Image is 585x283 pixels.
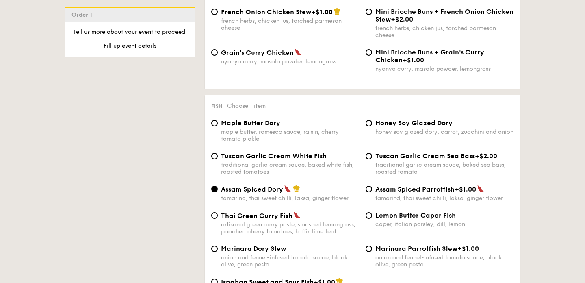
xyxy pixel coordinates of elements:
span: +$2.00 [391,15,413,23]
img: icon-spicy.37a8142b.svg [477,185,484,192]
span: Grain's Curry Chicken [221,49,294,57]
span: Fish [211,103,222,109]
div: nyonya curry, masala powder, lemongrass [375,65,513,72]
span: Thai Green Curry Fish [221,212,292,220]
span: +$1.00 [311,8,333,16]
div: french herbs, chicken jus, torched parmesan cheese [221,17,359,31]
div: honey soy glazed dory, carrot, zucchini and onion [375,128,513,135]
input: Assam Spiced Dorytamarind, thai sweet chilli, laksa, ginger flower [211,186,218,192]
span: Lemon Butter Caper Fish [375,211,456,219]
div: caper, italian parsley, dill, lemon [375,221,513,228]
div: onion and fennel-infused tomato sauce, black olive, green pesto [221,254,359,268]
span: Honey Soy Glazed Dory [375,119,453,127]
input: Mini Brioche Buns + Grain's Curry Chicken+$1.00nyonya curry, masala powder, lemongrass [366,49,372,56]
img: icon-chef-hat.a58ddaea.svg [293,185,300,192]
span: Marinara Dory Stew [221,245,286,253]
span: French Onion Chicken Stew [221,8,311,16]
div: maple butter, romesco sauce, raisin, cherry tomato pickle [221,128,359,142]
div: onion and fennel-infused tomato sauce, black olive, green pesto [375,254,513,268]
input: Maple Butter Dorymaple butter, romesco sauce, raisin, cherry tomato pickle [211,120,218,126]
div: nyonya curry, masala powder, lemongrass [221,58,359,65]
img: icon-spicy.37a8142b.svg [284,185,291,192]
input: Grain's Curry Chickennyonya curry, masala powder, lemongrass [211,49,218,56]
span: Mini Brioche Buns + Grain's Curry Chicken [375,48,484,64]
input: Marinara Parrotfish Stew+$1.00onion and fennel-infused tomato sauce, black olive, green pesto [366,246,372,252]
div: tamarind, thai sweet chilli, laksa, ginger flower [221,195,359,202]
span: Maple Butter Dory [221,119,280,127]
input: French Onion Chicken Stew+$1.00french herbs, chicken jus, torched parmesan cheese [211,9,218,15]
input: Lemon Butter Caper Fishcaper, italian parsley, dill, lemon [366,212,372,219]
span: Assam Spiced Dory [221,185,283,193]
img: icon-spicy.37a8142b.svg [295,48,302,56]
div: french herbs, chicken jus, torched parmesan cheese [375,25,513,39]
div: traditional garlic cream sauce, baked white fish, roasted tomatoes [221,161,359,175]
span: Marinara Parrotfish Stew [375,245,457,253]
img: icon-spicy.37a8142b.svg [293,211,301,219]
p: Tell us more about your event to proceed. [71,28,188,36]
div: traditional garlic cream sauce, baked sea bass, roasted tomato [375,161,513,175]
div: tamarind, thai sweet chilli, laksa, ginger flower [375,195,513,202]
input: Marinara Dory Stewonion and fennel-infused tomato sauce, black olive, green pesto [211,246,218,252]
div: artisanal green curry paste, smashed lemongrass, poached cherry tomatoes, kaffir lime leaf [221,221,359,235]
span: Mini Brioche Buns + French Onion Chicken Stew [375,8,513,23]
span: +$2.00 [475,152,497,160]
input: Tuscan Garlic Cream Sea Bass+$2.00traditional garlic cream sauce, baked sea bass, roasted tomato [366,153,372,159]
input: Assam Spiced Parrotfish+$1.00tamarind, thai sweet chilli, laksa, ginger flower [366,186,372,192]
input: Thai Green Curry Fishartisanal green curry paste, smashed lemongrass, poached cherry tomatoes, ka... [211,212,218,219]
input: Tuscan Garlic Cream White Fishtraditional garlic cream sauce, baked white fish, roasted tomatoes [211,153,218,159]
input: Mini Brioche Buns + French Onion Chicken Stew+$2.00french herbs, chicken jus, torched parmesan ch... [366,9,372,15]
span: Fill up event details [104,42,156,49]
span: Choose 1 item [227,102,266,109]
span: Tuscan Garlic Cream White Fish [221,152,327,160]
span: +$1.00 [455,185,476,193]
img: icon-chef-hat.a58ddaea.svg [334,8,341,15]
input: Honey Soy Glazed Doryhoney soy glazed dory, carrot, zucchini and onion [366,120,372,126]
span: Assam Spiced Parrotfish [375,185,455,193]
span: +$1.00 [403,56,424,64]
span: Order 1 [71,11,95,18]
span: +$1.00 [457,245,479,253]
span: Tuscan Garlic Cream Sea Bass [375,152,475,160]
